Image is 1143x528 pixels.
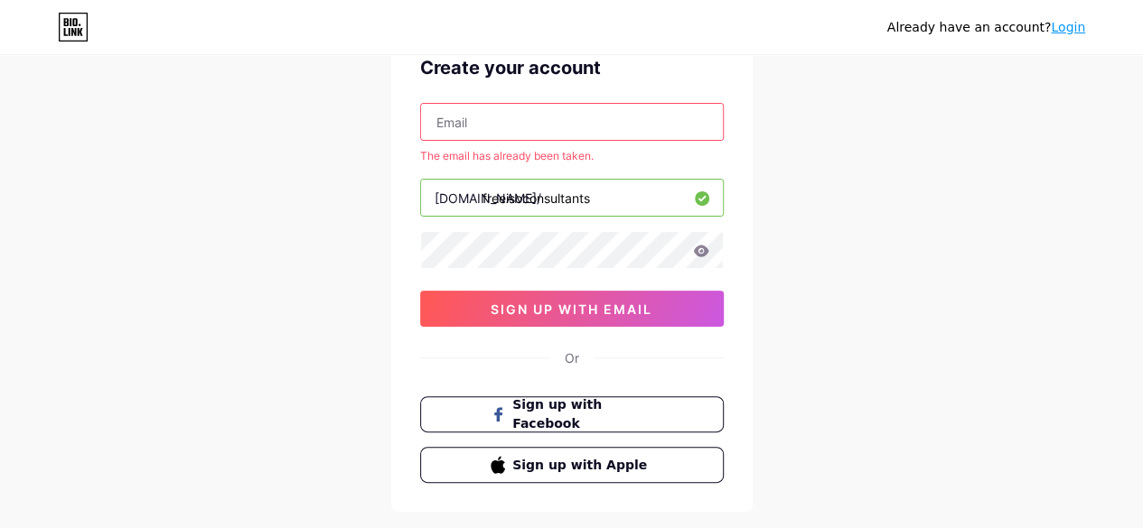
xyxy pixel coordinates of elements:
[565,348,579,367] div: Or
[887,18,1085,37] div: Already have an account?
[491,301,652,317] span: sign up with email
[200,107,304,118] div: Keywords by Traffic
[512,456,652,475] span: Sign up with Apple
[49,105,63,119] img: tab_domain_overview_orange.svg
[47,47,199,61] div: Domain: [DOMAIN_NAME]
[69,107,162,118] div: Domain Overview
[512,395,652,433] span: Sign up with Facebook
[420,148,724,164] div: The email has already been taken.
[420,396,724,432] button: Sign up with Facebook
[29,47,43,61] img: website_grey.svg
[180,105,194,119] img: tab_keywords_by_traffic_grey.svg
[421,180,723,216] input: username
[420,447,724,483] button: Sign up with Apple
[421,104,723,140] input: Email
[51,29,89,43] div: v 4.0.25
[1051,20,1085,34] a: Login
[420,54,724,81] div: Create your account
[29,29,43,43] img: logo_orange.svg
[435,189,541,208] div: [DOMAIN_NAME]/
[420,291,724,327] button: sign up with email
